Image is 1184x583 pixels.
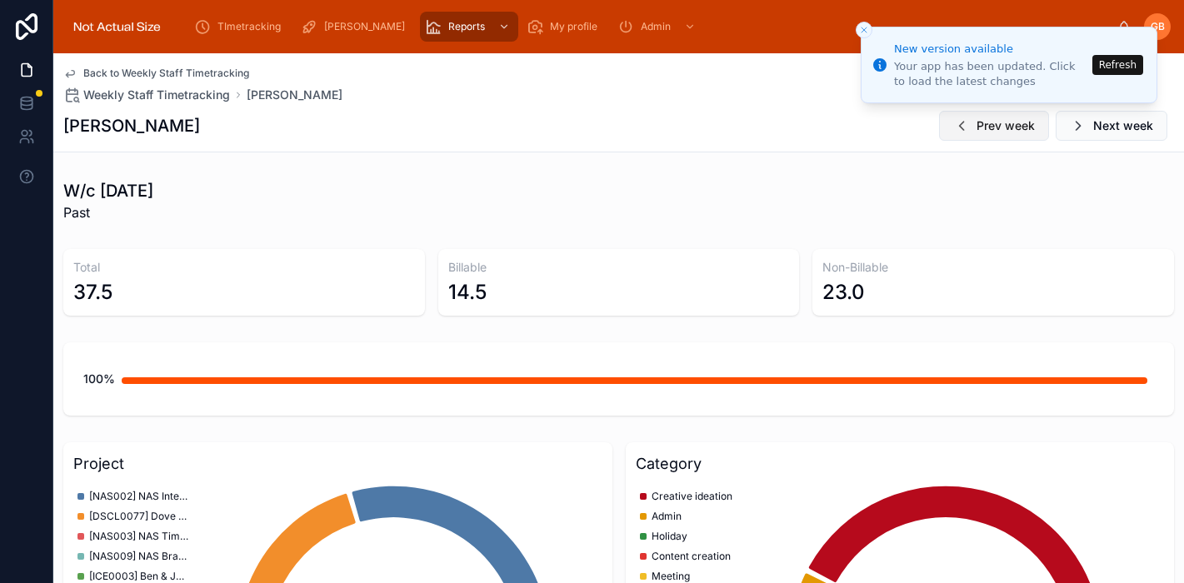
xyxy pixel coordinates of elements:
[652,530,687,543] span: Holiday
[448,20,485,33] span: Reports
[420,12,518,42] a: Reports
[636,452,1165,476] h3: Category
[448,279,487,306] div: 14.5
[939,111,1049,141] button: Prev week
[822,259,1164,276] h3: Non-Billable
[296,12,417,42] a: [PERSON_NAME]
[217,20,281,33] span: TImetracking
[63,179,153,202] h1: W/c [DATE]
[189,12,292,42] a: TImetracking
[83,362,115,396] div: 100%
[550,20,597,33] span: My profile
[977,117,1035,134] span: Prev week
[247,87,342,103] a: [PERSON_NAME]
[89,530,189,543] span: [NAS003] NAS Time OOO
[822,279,865,306] div: 23.0
[63,202,153,222] span: Past
[67,13,167,40] img: App logo
[83,87,230,103] span: Weekly Staff Timetracking
[1151,20,1165,33] span: GB
[894,59,1087,89] div: Your app has been updated. Click to load the latest changes
[181,8,1117,45] div: scrollable content
[652,550,731,563] span: Content creation
[894,41,1087,57] div: New version available
[73,259,415,276] h3: Total
[89,490,189,503] span: [NAS002] NAS Internal Tasks
[63,114,200,137] h1: [PERSON_NAME]
[652,490,732,503] span: Creative ideation
[73,279,112,306] div: 37.5
[612,12,704,42] a: Admin
[448,259,790,276] h3: Billable
[63,87,230,103] a: Weekly Staff Timetracking
[856,22,872,38] button: Close toast
[89,550,189,563] span: [NAS009] NAS Brand Content
[1056,111,1167,141] button: Next week
[652,570,690,583] span: Meeting
[1092,55,1143,75] button: Refresh
[73,452,602,476] h3: Project
[1093,117,1153,134] span: Next week
[324,20,405,33] span: [PERSON_NAME]
[89,570,189,583] span: [ICE0003] Ben & Jerry's | NPD Visuals | Video
[63,67,249,80] a: Back to Weekly Staff Timetracking
[83,67,249,80] span: Back to Weekly Staff Timetracking
[522,12,609,42] a: My profile
[652,510,682,523] span: Admin
[89,510,189,523] span: [DSCL0077] Dove SCL | Winter Treats | Social Strategy & Creative Development
[641,20,671,33] span: Admin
